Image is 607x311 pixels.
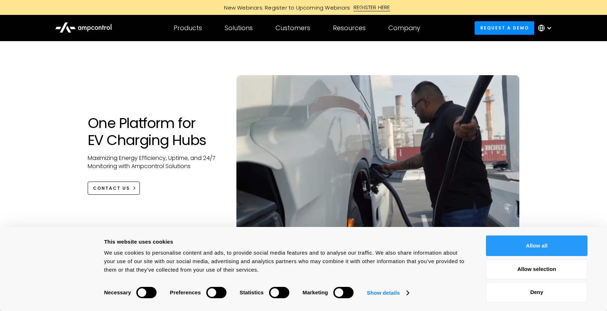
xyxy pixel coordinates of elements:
div: CONTACT US [93,185,130,191]
div: Company [388,24,420,32]
button: Allow all [486,235,587,256]
div: Products [174,24,202,32]
div: We use cookies to personalise content and ads, to provide social media features and to analyse ou... [104,249,470,274]
strong: Marketing [302,289,328,295]
div: Resources [333,24,366,32]
a: Show details [367,288,409,298]
strong: Statistics [240,289,264,295]
a: Request a demo [475,21,534,34]
p: Maximizing Energy Efficiency, Uptime, and 24/7 Monitoring with Ampcontrol Solutions [88,154,222,170]
div: This website uses cookies [104,238,470,246]
div: Solutions [225,24,253,32]
strong: Necessary [104,289,131,295]
strong: Preferences [170,289,201,295]
div: Customers [275,24,310,32]
div: REGISTER HERE [354,4,390,11]
a: New Webinars: Register to Upcoming WebinarsREGISTER HERE [144,4,463,11]
a: CONTACT US [88,182,140,195]
h1: One Platform for EV Charging Hubs [88,115,222,149]
div: New Webinars: Register to Upcoming Webinars [217,4,354,11]
button: Allow selection [486,259,587,279]
button: Deny [486,282,587,302]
